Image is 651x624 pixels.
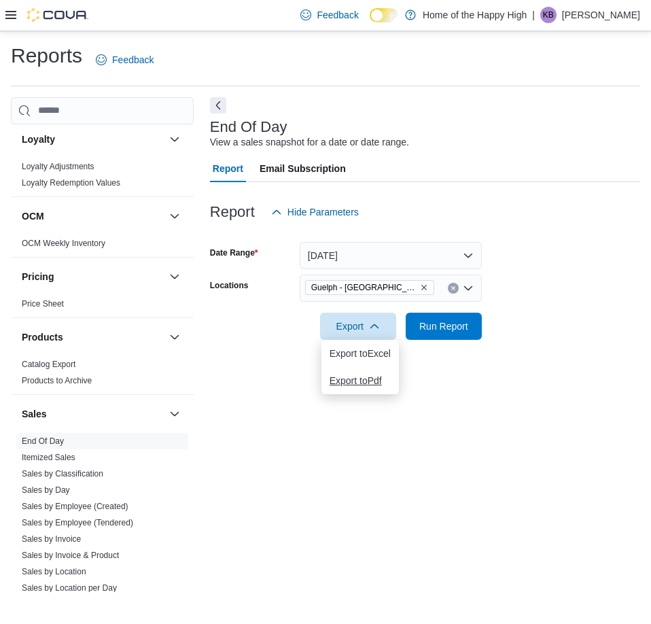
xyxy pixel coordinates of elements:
div: Kaitlin Bandy [540,7,557,23]
div: Pricing [11,296,194,317]
a: Sales by Employee (Tendered) [22,518,133,527]
button: Export [320,313,396,340]
span: Export [328,313,388,340]
button: Next [210,97,226,114]
h3: Loyalty [22,133,55,146]
span: Export to Pdf [330,375,391,386]
span: Export to Excel [330,348,391,359]
span: Guelph - [GEOGRAPHIC_DATA] - Fire & Flower [311,281,417,294]
div: OCM [11,235,194,257]
a: Sales by Location [22,567,86,576]
span: Run Report [419,319,468,333]
button: Loyalty [166,131,183,148]
a: Price Sheet [22,299,64,309]
div: View a sales snapshot for a date or date range. [210,135,409,150]
button: Products [22,330,164,344]
a: Sales by Invoice & Product [22,551,119,560]
a: Products to Archive [22,376,92,385]
h1: Reports [11,42,82,69]
div: Products [11,356,194,394]
h3: Pricing [22,270,54,283]
span: Sales by Employee (Tendered) [22,517,133,528]
h3: Sales [22,407,47,421]
span: Feedback [112,53,154,67]
a: Loyalty Adjustments [22,162,94,171]
a: Feedback [295,1,364,29]
span: Guelph - Stone Square Centre - Fire & Flower [305,280,434,295]
span: Products to Archive [22,375,92,386]
a: Sales by Day [22,485,70,495]
a: Feedback [90,46,159,73]
a: Catalog Export [22,360,75,369]
div: Loyalty [11,158,194,196]
button: OCM [22,209,164,223]
h3: Report [210,204,255,220]
button: Clear input [448,283,459,294]
span: Sales by Location [22,566,86,577]
span: Loyalty Redemption Values [22,177,120,188]
button: Export toExcel [321,340,399,367]
label: Date Range [210,247,258,258]
h3: End Of Day [210,119,287,135]
button: [DATE] [300,242,482,269]
button: Pricing [22,270,164,283]
span: KB [543,7,554,23]
span: Loyalty Adjustments [22,161,94,172]
span: Hide Parameters [287,205,359,219]
a: Itemized Sales [22,453,75,462]
span: Sales by Invoice & Product [22,550,119,561]
p: [PERSON_NAME] [562,7,640,23]
span: Sales by Invoice [22,534,81,544]
a: Sales by Invoice [22,534,81,544]
h3: OCM [22,209,44,223]
button: Run Report [406,313,482,340]
button: Open list of options [463,283,474,294]
button: Loyalty [22,133,164,146]
button: Export toPdf [321,367,399,394]
span: Itemized Sales [22,452,75,463]
span: Sales by Employee (Created) [22,501,128,512]
a: Sales by Classification [22,469,103,479]
img: Cova [27,8,88,22]
p: | [532,7,535,23]
span: OCM Weekly Inventory [22,238,105,249]
a: End Of Day [22,436,64,446]
span: Sales by Day [22,485,70,496]
span: Report [213,155,243,182]
a: Loyalty Redemption Values [22,178,120,188]
span: Catalog Export [22,359,75,370]
span: Feedback [317,8,358,22]
a: Sales by Location per Day [22,583,117,593]
button: Sales [22,407,164,421]
p: Home of the Happy High [423,7,527,23]
span: End Of Day [22,436,64,447]
a: OCM Weekly Inventory [22,239,105,248]
span: Email Subscription [260,155,346,182]
button: OCM [166,208,183,224]
button: Pricing [166,268,183,285]
button: Remove Guelph - Stone Square Centre - Fire & Flower from selection in this group [420,283,428,292]
span: Price Sheet [22,298,64,309]
button: Hide Parameters [266,198,364,226]
input: Dark Mode [370,8,398,22]
button: Sales [166,406,183,422]
button: Products [166,329,183,345]
h3: Products [22,330,63,344]
span: Sales by Classification [22,468,103,479]
a: Sales by Employee (Created) [22,502,128,511]
label: Locations [210,280,249,291]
